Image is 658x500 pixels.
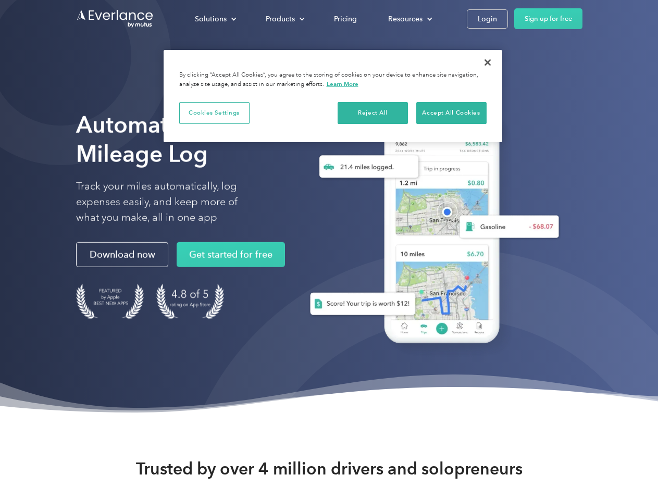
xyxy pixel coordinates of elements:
a: Pricing [324,10,367,28]
button: Close [476,51,499,74]
a: Login [467,9,508,29]
div: Products [266,12,295,26]
div: Solutions [184,10,245,28]
button: Accept All Cookies [416,102,487,124]
button: Reject All [338,102,408,124]
strong: Trusted by over 4 million drivers and solopreneurs [136,458,523,479]
div: Pricing [334,12,357,26]
img: Everlance, mileage tracker app, expense tracking app [293,99,567,359]
a: More information about your privacy, opens in a new tab [327,80,358,87]
p: Track your miles automatically, log expenses easily, and keep more of what you make, all in one app [76,179,262,226]
div: Resources [388,12,423,26]
img: 4.9 out of 5 stars on the app store [156,284,224,319]
div: Login [478,12,497,26]
img: Badge for Featured by Apple Best New Apps [76,284,144,319]
div: Solutions [195,12,227,26]
div: Resources [378,10,441,28]
div: Privacy [164,50,502,142]
a: Sign up for free [514,8,582,29]
a: Download now [76,242,168,267]
div: Cookie banner [164,50,502,142]
button: Cookies Settings [179,102,250,124]
div: Products [255,10,313,28]
a: Go to homepage [76,9,154,29]
a: Get started for free [177,242,285,267]
div: By clicking “Accept All Cookies”, you agree to the storing of cookies on your device to enhance s... [179,71,487,89]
